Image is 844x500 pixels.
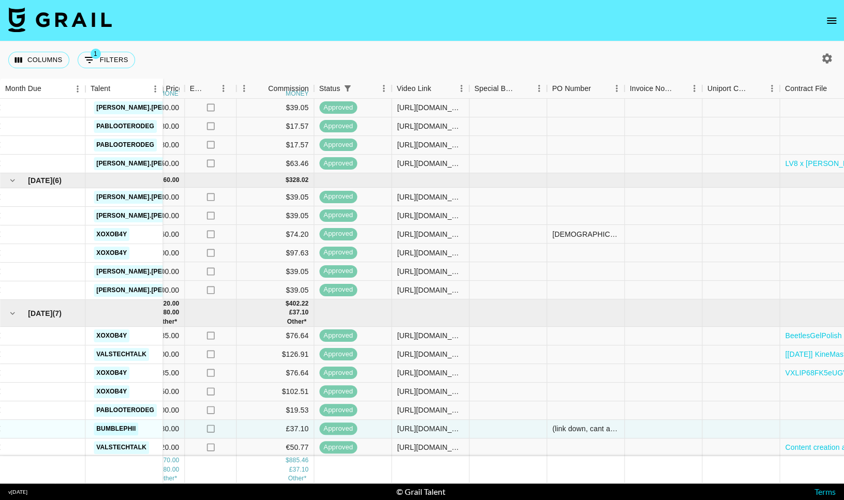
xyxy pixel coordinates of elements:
button: Sort [354,81,369,96]
a: pablooterodeg [94,120,157,133]
span: approved [319,424,357,434]
div: https://www.tiktok.com/@patricia.braham/video/7522543352462576951?_r=1&_t=ZT-8xhKWfQ4Pd1 [397,266,464,277]
div: © Grail Talent [396,487,446,497]
div: 1 active filter [340,81,354,96]
div: 380.00 [159,465,179,474]
div: https://www.tiktok.com/@patricia.braham/video/7521804163521514765?_r=1&_t=ZT-8xdwQt5dE9P [397,102,464,113]
span: approved [319,405,357,415]
img: Grail Talent [8,7,112,32]
button: Menu [687,81,702,96]
div: Invoice Notes [625,79,702,99]
span: approved [319,248,357,257]
button: Sort [517,81,531,96]
span: ( 7 ) [52,308,62,319]
div: https://www.tiktok.com/@xoxob4y/video/7531119829877607711 [397,229,464,239]
button: Sort [41,82,56,96]
div: https://www.tiktok.com/@xoxob4y/video/7535590575957937438 [397,330,464,341]
span: approved [319,285,357,295]
span: approved [319,387,357,397]
div: $39.05 [236,206,314,225]
div: $126.91 [236,345,314,364]
span: € 520.00 [158,475,177,482]
div: $ [286,299,289,308]
div: Talent [91,79,110,99]
div: $63.46 [236,155,314,173]
button: Sort [110,82,125,96]
button: Select columns [8,52,69,68]
div: $19.53 [236,401,314,420]
div: https://www.instagram.com/reel/DN1d61g4kxw/?igsh=MWRhbTc3NG90anhjcg%3D%3D [397,423,464,434]
a: [PERSON_NAME].[PERSON_NAME] [94,101,207,114]
div: Status [314,79,392,99]
a: valstechtalk [94,348,149,361]
span: approved [319,350,357,359]
div: 37.10 [292,308,308,317]
button: hide children [5,173,20,188]
div: Status [319,79,340,99]
a: xoxob4y [94,247,129,260]
div: 328.02 [289,176,308,185]
span: [DATE] [28,308,52,319]
a: [PERSON_NAME].[PERSON_NAME] [94,265,207,278]
div: v [DATE] [8,489,27,495]
div: Special Booking Type [469,79,547,99]
button: Sort [750,81,764,96]
div: money [159,90,183,97]
div: 4,120.00 [154,299,179,308]
div: Expenses: Remove Commission? [185,79,236,99]
div: https://www.tiktok.com/@xoxob4y/video/7526982371380317471 [397,248,464,258]
button: Sort [254,81,268,96]
div: PO Number [552,79,591,99]
div: https://www.tiktok.com/@patricia.braham/video/7524897582133415182?_r=1&_t=ZP-8xs79XbTW2Q [397,192,464,202]
div: https://www.tiktok.com/@pablooterodeg/video/7540823469949340984?_r=1&_t=ZM-8z33I6opxpg [397,405,464,415]
div: $ [286,176,289,185]
div: €50.77 [236,438,314,457]
div: Talent [85,79,163,99]
div: $39.05 [236,188,314,206]
div: PO Number [547,79,625,99]
a: pablooterodeg [94,404,157,417]
span: € 520.00 [157,318,177,325]
div: 885.46 [289,457,308,465]
div: Video Link [397,79,432,99]
div: $39.05 [236,99,314,117]
button: Sort [591,81,605,96]
button: Show filters [78,52,135,68]
a: [PERSON_NAME].[PERSON_NAME] [94,209,207,222]
button: Menu [236,81,252,96]
button: Menu [216,81,231,96]
div: $102.51 [236,383,314,401]
div: 402.22 [289,299,308,308]
a: bumblephii [94,422,138,435]
div: $17.57 [236,136,314,155]
div: Uniport Contact Email [702,79,780,99]
div: money [286,90,309,97]
div: $39.05 [236,281,314,299]
div: £ [289,308,292,317]
a: Terms [815,487,836,496]
a: valstechtalk [94,441,149,454]
a: [PERSON_NAME].[PERSON_NAME] [94,157,207,170]
div: (link down, cant access) [552,423,619,434]
button: Menu [764,81,780,96]
a: [PERSON_NAME].[PERSON_NAME] [94,191,207,204]
button: Menu [376,81,392,96]
button: Show filters [340,81,354,96]
div: 3,360.00 [154,176,179,185]
span: approved [319,229,357,239]
span: approved [319,192,357,202]
div: $76.64 [236,364,314,383]
div: 380.00 [159,308,179,317]
div: https://www.tiktok.com/@xoxob4y/video/7540745754420219167 [397,368,464,378]
div: Special Booking Type [475,79,517,99]
button: Menu [70,81,85,97]
div: https://www.tiktok.com/@patricia.braham/video/7533345641511079181 [397,285,464,295]
div: $74.20 [236,225,314,244]
span: € 50.77 [287,318,306,325]
div: 37.10 [292,465,308,474]
div: $39.05 [236,262,314,281]
button: Menu [454,81,469,96]
div: $17.57 [236,117,314,136]
div: Contract File [785,79,827,99]
span: approved [319,368,357,378]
